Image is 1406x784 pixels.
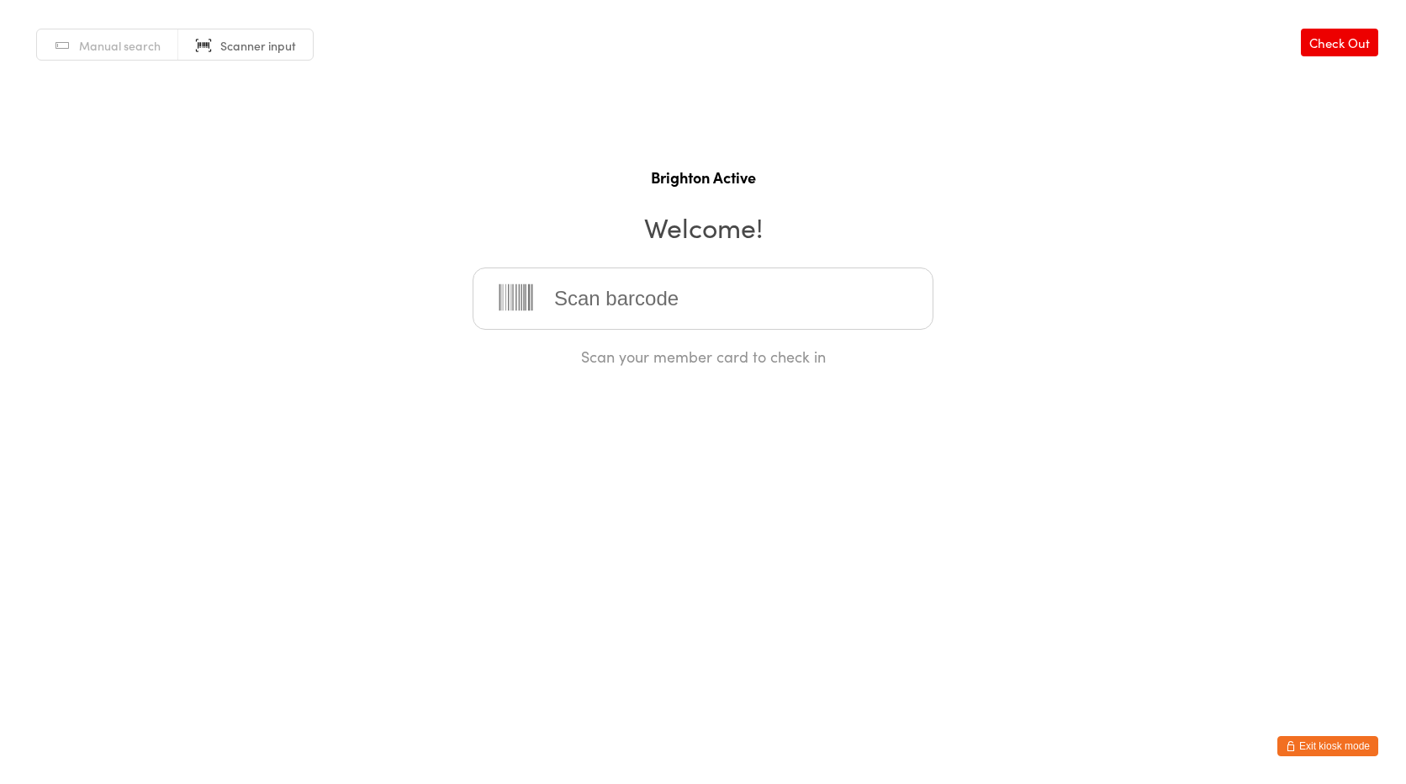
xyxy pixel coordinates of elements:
[17,208,1389,246] h2: Welcome!
[79,37,161,54] span: Manual search
[473,346,933,367] div: Scan your member card to check in
[17,167,1389,188] h1: Brighton Active
[1301,29,1378,56] a: Check Out
[473,268,933,330] input: Scan barcode
[1277,736,1378,756] button: Exit kiosk mode
[220,37,296,54] span: Scanner input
